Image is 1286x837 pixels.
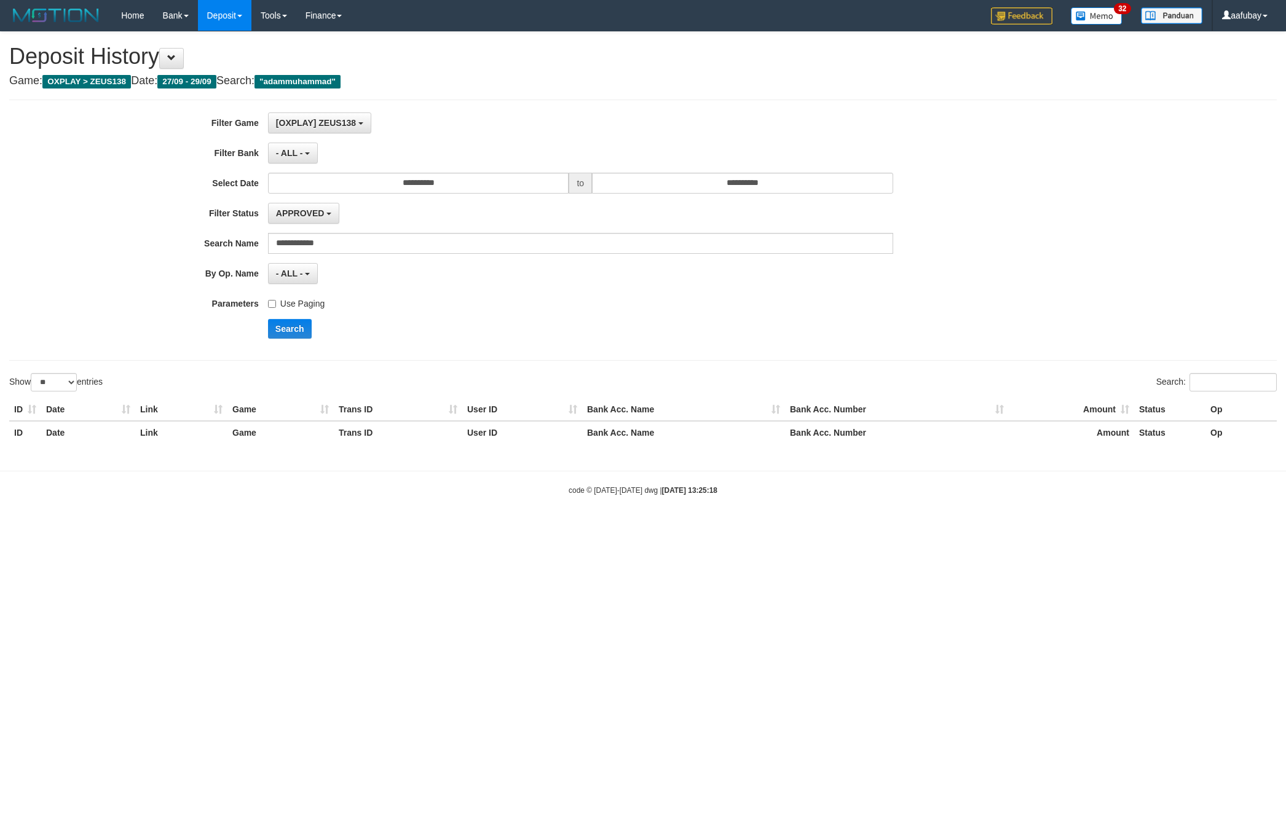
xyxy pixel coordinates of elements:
button: Search [268,319,312,339]
button: - ALL - [268,143,318,163]
input: Search: [1189,373,1277,391]
th: Amount [1009,421,1134,444]
img: Button%20Memo.svg [1071,7,1122,25]
th: Link [135,398,227,421]
span: "adammuhammad" [254,75,341,88]
small: code © [DATE]-[DATE] dwg | [569,486,717,495]
select: Showentries [31,373,77,391]
th: Bank Acc. Number [785,421,1009,444]
th: Bank Acc. Name [582,398,785,421]
th: Bank Acc. Number [785,398,1009,421]
span: - ALL - [276,269,303,278]
span: to [569,173,592,194]
th: Status [1134,398,1205,421]
span: 32 [1114,3,1130,14]
strong: [DATE] 13:25:18 [662,486,717,495]
span: APPROVED [276,208,325,218]
label: Search: [1156,373,1277,391]
span: - ALL - [276,148,303,158]
span: [OXPLAY] ZEUS138 [276,118,356,128]
span: 27/09 - 29/09 [157,75,216,88]
th: ID [9,421,41,444]
th: User ID [462,421,582,444]
h1: Deposit History [9,44,1277,69]
th: Game [227,398,334,421]
img: Feedback.jpg [991,7,1052,25]
th: Date [41,398,135,421]
th: Bank Acc. Name [582,421,785,444]
th: User ID [462,398,582,421]
th: Game [227,421,334,444]
th: Op [1205,421,1277,444]
label: Show entries [9,373,103,391]
th: Trans ID [334,421,462,444]
th: ID [9,398,41,421]
th: Amount [1009,398,1134,421]
th: Status [1134,421,1205,444]
th: Trans ID [334,398,462,421]
button: - ALL - [268,263,318,284]
img: MOTION_logo.png [9,6,103,25]
th: Op [1205,398,1277,421]
label: Use Paging [268,293,325,310]
button: [OXPLAY] ZEUS138 [268,112,371,133]
button: APPROVED [268,203,339,224]
img: panduan.png [1141,7,1202,24]
th: Link [135,421,227,444]
input: Use Paging [268,300,276,308]
th: Date [41,421,135,444]
h4: Game: Date: Search: [9,75,1277,87]
span: OXPLAY > ZEUS138 [42,75,131,88]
